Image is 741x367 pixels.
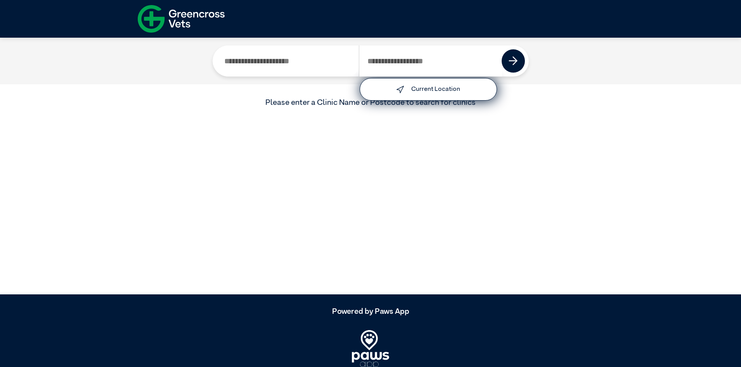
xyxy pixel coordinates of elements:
[216,45,359,77] input: Search by Clinic Name
[138,2,225,36] img: f-logo
[138,307,603,316] h5: Powered by Paws App
[359,45,502,77] input: Search by Postcode
[509,56,518,66] img: icon-right
[138,97,603,108] div: Please enter a Clinic Name or Postcode to search for clinics
[411,86,460,92] label: Current Location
